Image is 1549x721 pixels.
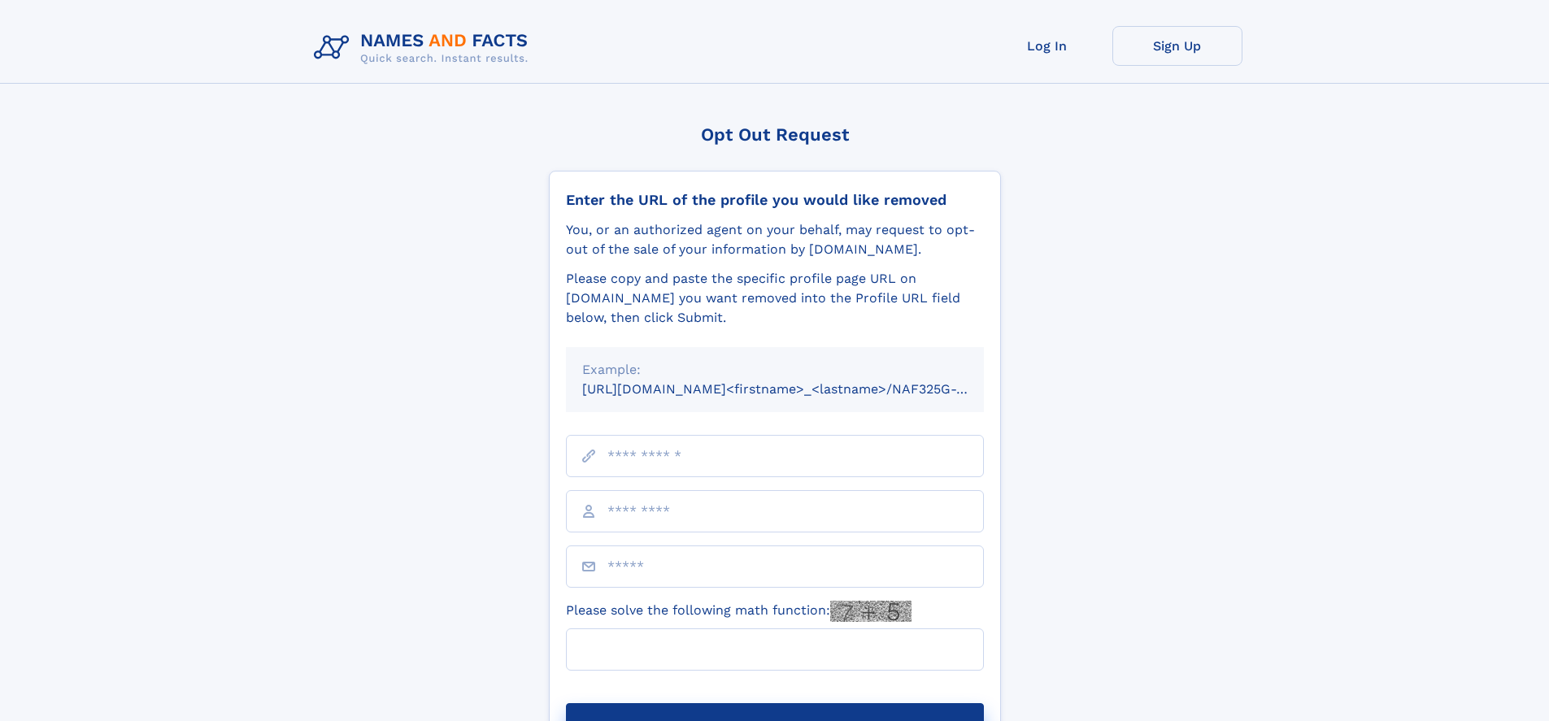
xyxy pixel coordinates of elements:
[566,191,984,209] div: Enter the URL of the profile you would like removed
[566,601,912,622] label: Please solve the following math function:
[566,269,984,328] div: Please copy and paste the specific profile page URL on [DOMAIN_NAME] you want removed into the Pr...
[982,26,1112,66] a: Log In
[307,26,542,70] img: Logo Names and Facts
[582,381,1015,397] small: [URL][DOMAIN_NAME]<firstname>_<lastname>/NAF325G-xxxxxxxx
[1112,26,1242,66] a: Sign Up
[549,124,1001,145] div: Opt Out Request
[582,360,968,380] div: Example:
[566,220,984,259] div: You, or an authorized agent on your behalf, may request to opt-out of the sale of your informatio...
